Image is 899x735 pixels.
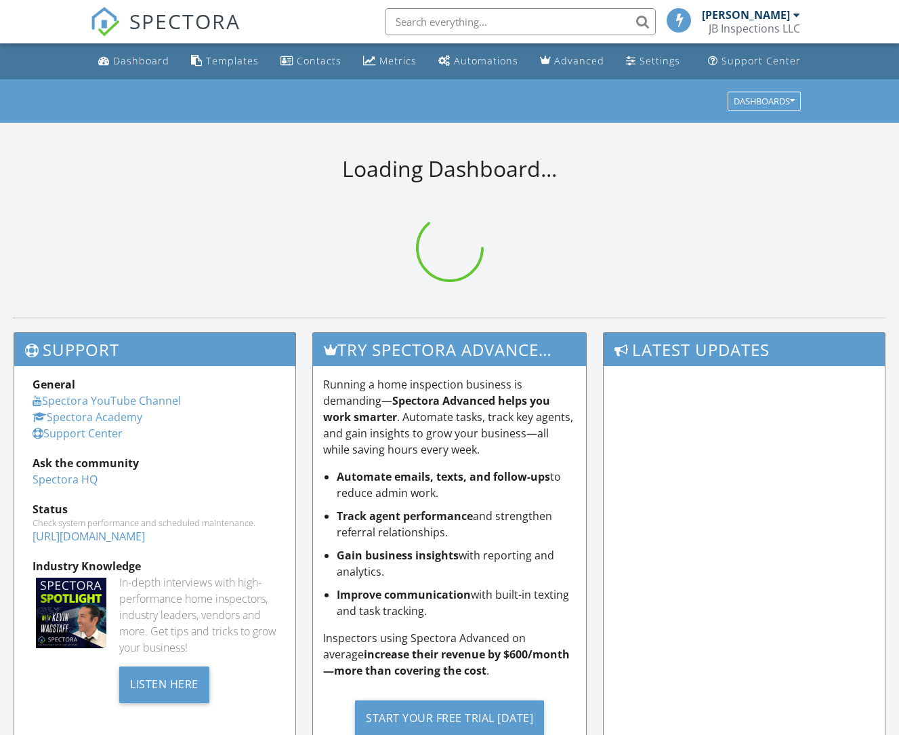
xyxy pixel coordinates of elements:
[337,547,576,580] li: with reporting and analytics.
[640,54,680,67] div: Settings
[734,96,795,106] div: Dashboards
[702,8,790,22] div: [PERSON_NAME]
[297,54,341,67] div: Contacts
[33,393,181,408] a: Spectora YouTube Channel
[337,587,576,619] li: with built-in texting and task tracking.
[323,376,576,458] p: Running a home inspection business is demanding— . Automate tasks, track key agents, and gain ins...
[119,667,209,703] div: Listen Here
[358,49,422,74] a: Metrics
[337,508,576,540] li: and strengthen referral relationships.
[33,377,75,392] strong: General
[90,18,241,47] a: SPECTORA
[323,630,576,679] p: Inspectors using Spectora Advanced on average .
[385,8,656,35] input: Search everything...
[33,455,277,471] div: Ask the community
[728,92,801,111] button: Dashboards
[337,587,471,602] strong: Improve communication
[621,49,686,74] a: Settings
[14,333,295,366] h3: Support
[722,54,801,67] div: Support Center
[33,517,277,528] div: Check system performance and scheduled maintenance.
[323,393,550,424] strong: Spectora Advanced helps you work smarter
[33,472,98,487] a: Spectora HQ
[119,676,209,691] a: Listen Here
[119,574,277,656] div: In-depth interviews with high-performance home inspectors, industry leaders, vendors and more. Ge...
[433,49,524,74] a: Automations (Basic)
[337,548,459,563] strong: Gain business insights
[90,7,120,37] img: The Best Home Inspection Software - Spectora
[703,49,806,74] a: Support Center
[206,54,259,67] div: Templates
[323,647,570,678] strong: increase their revenue by $600/month—more than covering the cost
[709,22,800,35] div: JB Inspections LLC
[33,558,277,574] div: Industry Knowledge
[33,529,145,544] a: [URL][DOMAIN_NAME]
[313,333,586,366] h3: Try spectora advanced [DATE]
[454,54,518,67] div: Automations
[33,501,277,517] div: Status
[275,49,347,74] a: Contacts
[554,54,604,67] div: Advanced
[93,49,175,74] a: Dashboard
[337,469,550,484] strong: Automate emails, texts, and follow-ups
[337,469,576,501] li: to reduce admin work.
[535,49,610,74] a: Advanced
[379,54,417,67] div: Metrics
[33,426,123,441] a: Support Center
[604,333,885,366] h3: Latest Updates
[113,54,169,67] div: Dashboard
[186,49,264,74] a: Templates
[129,7,241,35] span: SPECTORA
[337,509,473,523] strong: Track agent performance
[36,578,106,648] img: Spectoraspolightmain
[33,410,142,424] a: Spectora Academy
